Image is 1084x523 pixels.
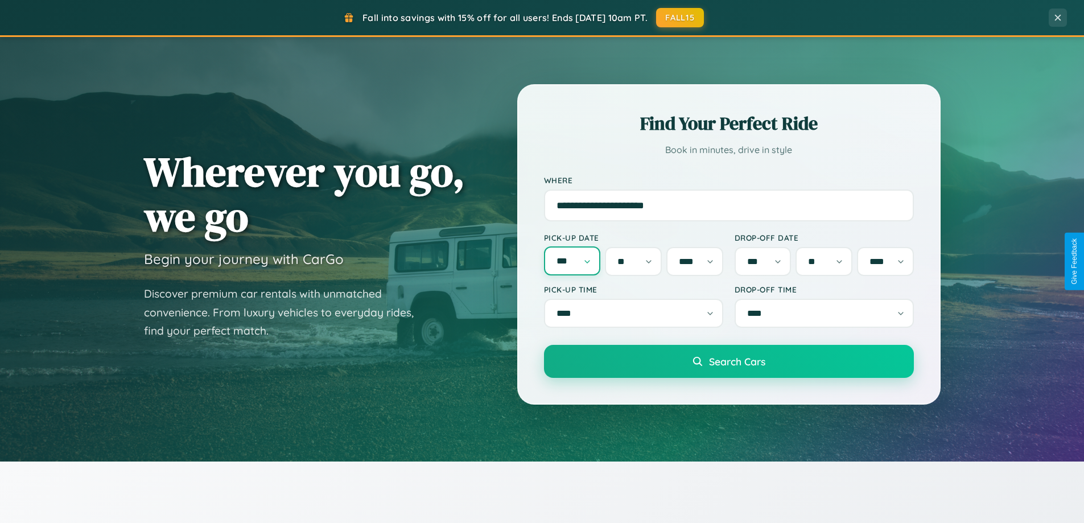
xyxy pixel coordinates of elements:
[1070,238,1078,285] div: Give Feedback
[144,149,465,239] h1: Wherever you go, we go
[544,175,914,185] label: Where
[709,355,765,368] span: Search Cars
[544,285,723,294] label: Pick-up Time
[144,285,428,340] p: Discover premium car rentals with unmatched convenience. From luxury vehicles to everyday rides, ...
[656,8,704,27] button: FALL15
[735,233,914,242] label: Drop-off Date
[362,12,648,23] span: Fall into savings with 15% off for all users! Ends [DATE] 10am PT.
[544,233,723,242] label: Pick-up Date
[544,111,914,136] h2: Find Your Perfect Ride
[735,285,914,294] label: Drop-off Time
[544,345,914,378] button: Search Cars
[544,142,914,158] p: Book in minutes, drive in style
[144,250,344,267] h3: Begin your journey with CarGo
